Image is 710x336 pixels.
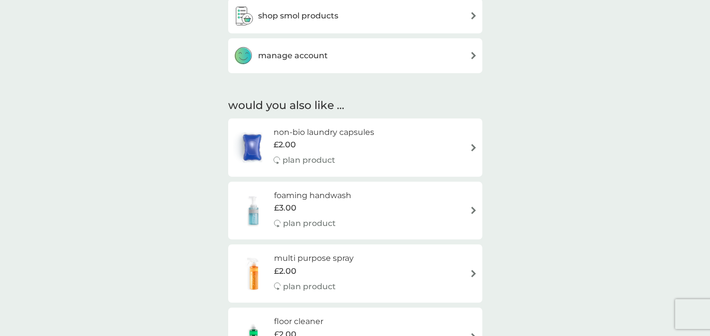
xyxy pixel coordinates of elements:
span: £2.00 [274,265,296,278]
h6: multi purpose spray [274,252,354,265]
p: plan product [283,280,336,293]
span: £3.00 [274,202,296,215]
h6: floor cleaner [274,315,336,328]
img: foaming handwash [233,193,274,228]
h6: foaming handwash [274,189,351,202]
h6: non-bio laundry capsules [274,126,374,139]
h2: would you also like ... [228,98,482,113]
img: arrow right [470,270,477,277]
p: plan product [283,217,336,230]
img: non-bio laundry capsules [233,130,271,165]
img: multi purpose spray [233,256,274,291]
img: arrow right [470,144,477,151]
span: £2.00 [274,138,296,151]
h3: manage account [258,49,328,62]
h3: shop smol products [258,9,338,22]
img: arrow right [470,12,477,19]
p: plan product [283,154,335,167]
img: arrow right [470,52,477,59]
img: arrow right [470,207,477,214]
